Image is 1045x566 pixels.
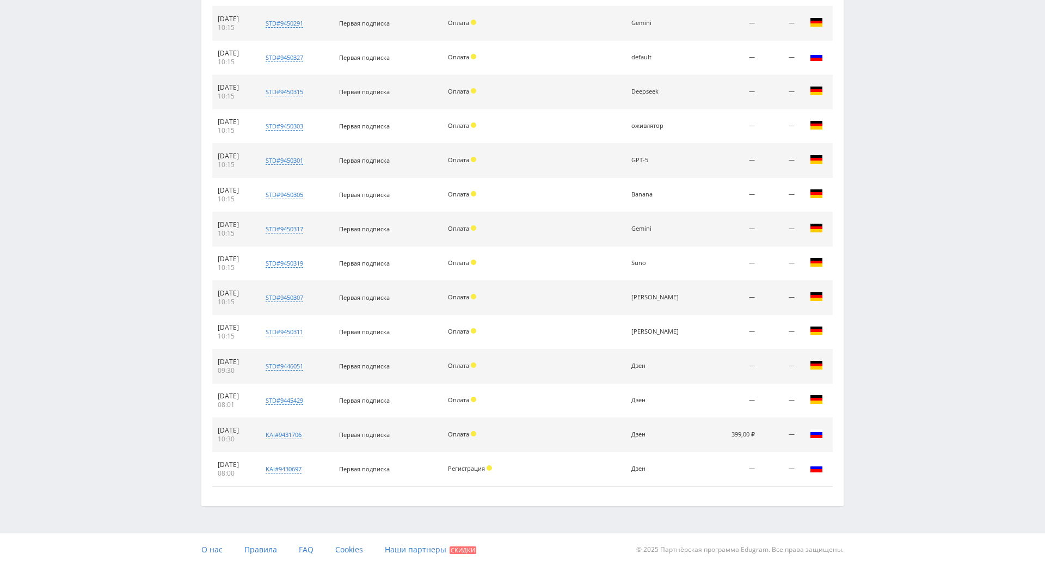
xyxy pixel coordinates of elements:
span: Первая подписка [339,53,390,61]
div: [DATE] [218,118,250,126]
span: Оплата [448,224,469,232]
div: 10:15 [218,161,250,169]
span: Первая подписка [339,190,390,199]
span: Первая подписка [339,122,390,130]
td: — [760,247,800,281]
span: Cookies [335,544,363,555]
div: 09:30 [218,366,250,375]
div: [DATE] [218,152,250,161]
img: rus.png [810,50,823,63]
span: Оплата [448,87,469,95]
td: — [760,212,800,247]
span: Первая подписка [339,396,390,404]
td: — [704,247,761,281]
div: Дзен [631,431,680,438]
td: — [704,144,761,178]
span: Первая подписка [339,259,390,267]
td: — [760,384,800,418]
span: Холд [471,157,476,162]
div: 10:15 [218,23,250,32]
td: — [760,452,800,487]
span: Холд [471,362,476,368]
div: Suno [631,260,680,267]
div: 08:00 [218,469,250,478]
a: Cookies [335,533,363,566]
td: — [760,144,800,178]
td: — [760,41,800,75]
span: Холд [471,431,476,436]
span: Оплата [448,53,469,61]
td: — [704,452,761,487]
span: Скидки [450,546,476,554]
div: [DATE] [218,220,250,229]
img: deu.png [810,256,823,269]
div: std#9450317 [266,225,303,233]
div: Deepseek [631,88,680,95]
div: 10:15 [218,126,250,135]
td: — [760,349,800,384]
td: — [704,75,761,109]
a: Наши партнеры Скидки [385,533,476,566]
div: GPT-5 [631,157,680,164]
td: — [760,418,800,452]
div: Дзен [631,465,680,472]
span: Холд [471,260,476,265]
span: Холд [471,88,476,94]
a: Правила [244,533,277,566]
div: Дзен [631,397,680,404]
a: О нас [201,533,223,566]
div: 10:15 [218,195,250,204]
span: Холд [471,397,476,402]
td: — [704,7,761,41]
span: Первая подписка [339,293,390,302]
img: deu.png [810,84,823,97]
span: Регистрация [448,464,485,472]
div: [DATE] [218,255,250,263]
td: — [760,109,800,144]
td: — [760,315,800,349]
span: Холд [471,294,476,299]
span: Оплата [448,19,469,27]
div: оживлятор [631,122,680,130]
td: — [704,384,761,418]
div: Gemini [631,225,680,232]
td: — [704,212,761,247]
span: Первая подписка [339,362,390,370]
span: Холд [471,225,476,231]
span: Оплата [448,259,469,267]
span: Наши партнеры [385,544,446,555]
div: std#9450311 [266,328,303,336]
span: Оплата [448,361,469,370]
span: FAQ [299,544,313,555]
span: Холд [471,20,476,25]
div: Дзен [631,362,680,370]
span: Первая подписка [339,430,390,439]
div: std#9450301 [266,156,303,165]
div: std#9450307 [266,293,303,302]
td: — [760,75,800,109]
div: Claude [631,328,680,335]
span: Холд [471,328,476,334]
div: © 2025 Партнёрская программа Edugram. Все права защищены. [528,533,844,566]
img: deu.png [810,16,823,29]
img: deu.png [810,187,823,200]
img: rus.png [810,427,823,440]
td: — [760,7,800,41]
span: Первая подписка [339,328,390,336]
td: — [760,178,800,212]
div: [DATE] [218,49,250,58]
div: [DATE] [218,289,250,298]
span: Первая подписка [339,88,390,96]
span: О нас [201,544,223,555]
td: 399,00 ₽ [704,418,761,452]
img: deu.png [810,290,823,303]
img: deu.png [810,222,823,235]
div: 10:15 [218,229,250,238]
span: Холд [471,191,476,196]
div: [DATE] [218,460,250,469]
div: std#9450303 [266,122,303,131]
td: — [704,281,761,315]
span: Первая подписка [339,156,390,164]
div: [DATE] [218,15,250,23]
div: 10:15 [218,298,250,306]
